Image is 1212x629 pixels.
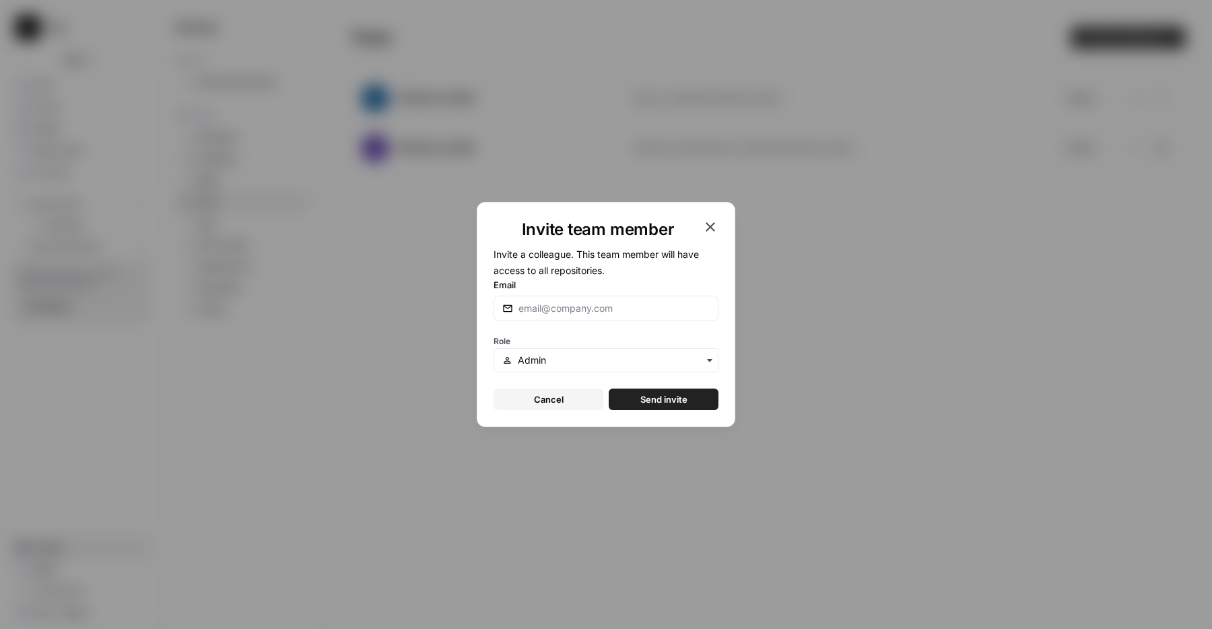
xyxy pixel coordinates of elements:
button: Send invite [609,389,718,410]
span: Cancel [534,393,564,406]
h1: Invite team member [494,219,702,240]
input: Admin [518,354,710,367]
label: Email [494,278,718,292]
input: email@company.com [518,302,710,315]
span: Role [494,336,510,346]
span: Send invite [640,393,687,406]
span: Invite a colleague. This team member will have access to all repositories. [494,249,699,276]
button: Cancel [494,389,603,410]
